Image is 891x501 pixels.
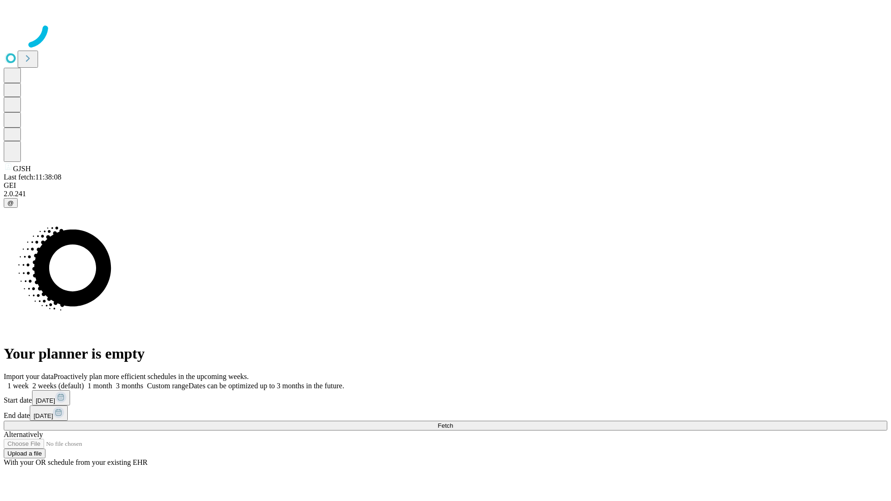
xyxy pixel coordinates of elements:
[147,382,188,390] span: Custom range
[4,181,887,190] div: GEI
[36,397,55,404] span: [DATE]
[54,373,249,380] span: Proactively plan more efficient schedules in the upcoming weeks.
[188,382,344,390] span: Dates can be optimized up to 3 months in the future.
[4,198,18,208] button: @
[4,421,887,430] button: Fetch
[30,405,68,421] button: [DATE]
[13,165,31,173] span: GJSH
[88,382,112,390] span: 1 month
[32,390,70,405] button: [DATE]
[4,345,887,362] h1: Your planner is empty
[32,382,84,390] span: 2 weeks (default)
[33,412,53,419] span: [DATE]
[116,382,143,390] span: 3 months
[4,390,887,405] div: Start date
[438,422,453,429] span: Fetch
[7,382,29,390] span: 1 week
[4,458,148,466] span: With your OR schedule from your existing EHR
[4,449,45,458] button: Upload a file
[4,405,887,421] div: End date
[4,190,887,198] div: 2.0.241
[4,173,61,181] span: Last fetch: 11:38:08
[4,373,54,380] span: Import your data
[4,430,43,438] span: Alternatively
[7,199,14,206] span: @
